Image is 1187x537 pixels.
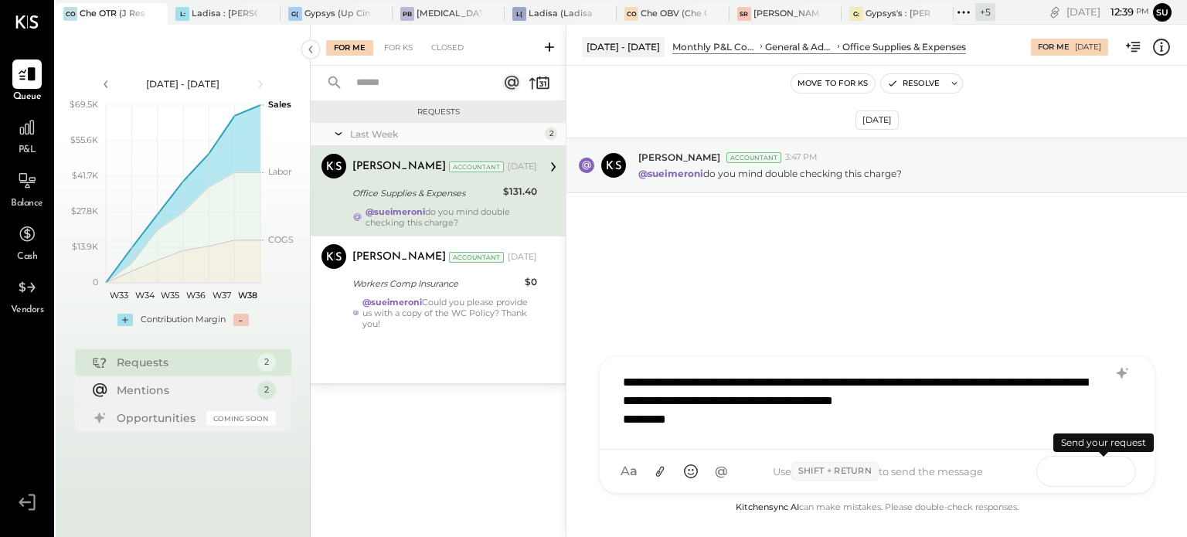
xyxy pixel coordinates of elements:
span: P&L [19,144,36,158]
div: [DATE] - [DATE] [117,77,249,90]
div: [DATE] [1066,5,1149,19]
text: W33 [109,290,128,301]
text: COGS [268,234,294,245]
div: Ladisa (Ladisa Corp.) - Ignite [529,8,593,20]
div: + [117,314,133,326]
div: Gypsys (Up Cincinnati LLC) - Ignite [304,8,369,20]
span: SEND [1037,452,1075,491]
div: [DATE] [1075,42,1101,53]
div: Office Supplies & Expenses [842,40,966,53]
button: @ [708,457,736,485]
div: Mentions [117,382,250,398]
div: Requests [318,107,558,117]
text: W37 [213,290,231,301]
span: pm [1136,6,1149,17]
div: Opportunities [117,410,199,426]
button: Aa [615,457,643,485]
strong: @sueimeroni [362,297,422,308]
div: SR [737,7,751,21]
div: do you mind double checking this charge? [366,206,537,228]
div: 2 [257,353,276,372]
div: For Me [326,40,373,56]
a: P&L [1,113,53,158]
span: Vendors [11,304,44,318]
div: For KS [376,40,420,56]
span: Shift + Return [791,462,879,481]
div: Could you please provide us with a copy of the WC Policy? Thank you! [362,297,537,329]
div: [DATE] [508,251,537,263]
div: [DATE] [855,110,899,130]
text: $55.6K [70,134,98,145]
div: Ladisa : [PERSON_NAME] in the Alley [192,8,257,20]
text: $13.9K [72,241,98,252]
div: Che OTR (J Restaurant LLC) - Ignite [80,8,145,20]
div: Gypsys's : [PERSON_NAME] on the levee [866,8,930,20]
text: 0 [93,277,98,287]
div: 2 [257,381,276,399]
text: W34 [134,290,155,301]
span: Balance [11,197,43,211]
div: General & Administrative Expenses [765,40,835,53]
text: $27.8K [71,206,98,216]
div: G: [849,7,863,21]
div: Workers Comp Insurance [352,276,520,291]
div: Monthly P&L Comparison [672,40,757,53]
div: [DATE] - [DATE] [582,37,665,56]
text: Sales [268,99,291,110]
text: $69.5K [70,99,98,110]
button: su [1153,3,1172,22]
div: G( [288,7,302,21]
div: 2 [545,127,557,140]
span: 12 : 39 [1103,5,1134,19]
div: [MEDICAL_DATA] (JSI LLC) - Ignite [417,8,481,20]
div: For Me [1038,42,1070,53]
text: W36 [186,290,206,301]
div: Accountant [449,161,504,172]
p: do you mind double checking this charge? [638,167,902,180]
div: [PERSON_NAME] [352,250,446,265]
span: [PERSON_NAME] [638,151,720,164]
strong: @sueimeroni [638,168,703,179]
div: Send your request [1053,433,1154,452]
div: Contribution Margin [141,314,226,326]
span: 3:47 PM [785,151,818,164]
div: Coming Soon [206,411,276,426]
div: Last Week [350,127,541,141]
div: Accountant [726,152,781,163]
a: Queue [1,59,53,104]
span: @ [715,464,728,479]
div: Office Supplies & Expenses [352,185,498,201]
a: Balance [1,166,53,211]
div: $0 [525,274,537,290]
div: L( [512,7,526,21]
text: Labor [268,166,291,177]
text: W35 [161,290,179,301]
div: L: [175,7,189,21]
div: Use to send the message [736,462,1021,481]
button: Resolve [881,74,946,93]
strong: @sueimeroni [366,206,425,217]
div: $131.40 [503,184,537,199]
span: a [630,464,638,479]
span: Queue [13,90,42,104]
span: Cash [17,250,37,264]
a: Vendors [1,273,53,318]
text: $41.7K [72,170,98,181]
div: CO [624,7,638,21]
div: Closed [423,40,471,56]
text: W38 [237,290,257,301]
div: PB [400,7,414,21]
div: CO [63,7,77,21]
button: Move to for ks [791,74,875,93]
div: Che OBV (Che OBV LLC) - Ignite [641,8,706,20]
div: Accountant [449,252,504,263]
a: Cash [1,219,53,264]
div: [DATE] [508,161,537,173]
div: [PERSON_NAME]' Rooftop - Ignite [753,8,818,20]
div: + 5 [975,3,995,21]
div: Requests [117,355,250,370]
div: copy link [1047,4,1063,20]
div: - [233,314,249,326]
div: [PERSON_NAME] [352,159,446,175]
